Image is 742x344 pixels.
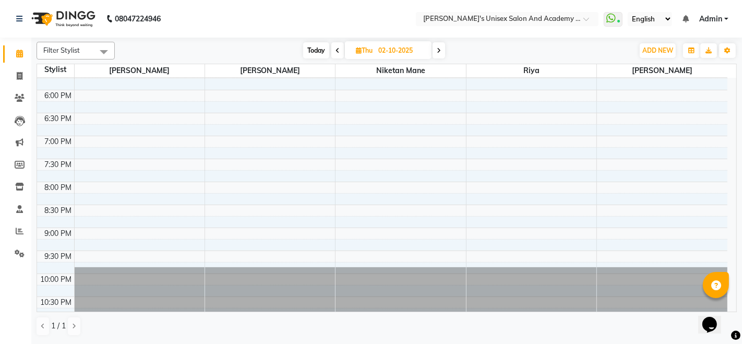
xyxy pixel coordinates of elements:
span: Admin [699,14,722,25]
span: [PERSON_NAME] [75,64,205,77]
iframe: chat widget [698,302,732,334]
div: 9:30 PM [43,251,74,262]
span: [PERSON_NAME] [205,64,335,77]
div: 6:00 PM [43,90,74,101]
button: ADD NEW [640,43,676,58]
span: Thu [353,46,375,54]
div: 10:00 PM [39,274,74,285]
div: 7:30 PM [43,159,74,170]
div: 7:00 PM [43,136,74,147]
span: ADD NEW [642,46,673,54]
span: Today [303,42,329,58]
input: 2025-10-02 [375,43,427,58]
img: logo [27,4,98,33]
div: 6:30 PM [43,113,74,124]
b: 08047224946 [115,4,161,33]
span: Filter Stylist [43,46,80,54]
span: Riya [466,64,596,77]
span: [PERSON_NAME] [597,64,727,77]
div: 8:00 PM [43,182,74,193]
span: 1 / 1 [51,321,66,331]
span: Niketan Mane [336,64,465,77]
div: 9:00 PM [43,228,74,239]
div: 10:30 PM [39,297,74,308]
div: Stylist [37,64,74,75]
div: 8:30 PM [43,205,74,216]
